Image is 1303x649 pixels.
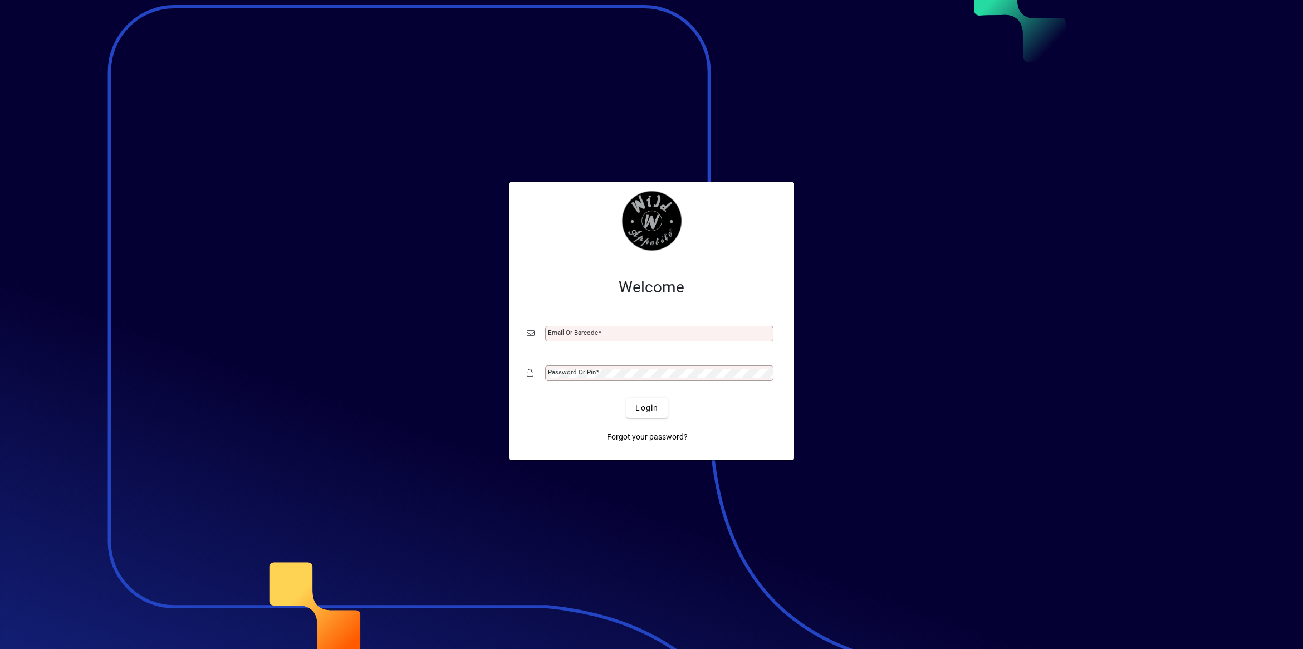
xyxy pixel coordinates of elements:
button: Login [626,398,667,418]
mat-label: Email or Barcode [548,329,598,336]
span: Login [635,402,658,414]
span: Forgot your password? [607,431,688,443]
a: Forgot your password? [602,427,692,447]
mat-label: Password or Pin [548,368,596,376]
h2: Welcome [527,278,776,297]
